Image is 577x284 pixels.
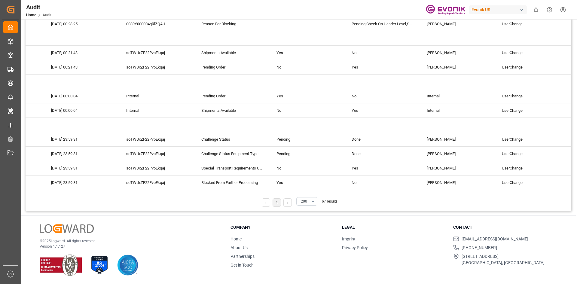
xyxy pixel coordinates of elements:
[495,46,570,60] div: UserChange
[194,176,269,190] div: Blocked From Further Processing
[301,199,307,204] span: 200
[194,103,269,118] div: Shipments Available
[40,255,82,276] img: ISO 9001 & ISO 14001 Certification
[273,198,281,207] li: 1
[420,89,495,103] div: Internal
[44,132,119,146] div: [DATE] 23:59:31
[420,103,495,118] div: Internal
[344,103,420,118] div: Yes
[230,237,242,241] a: Home
[230,245,248,250] a: About Us
[462,245,497,251] span: [PHONE_NUMBER]
[269,176,344,190] div: Yes
[194,161,269,175] div: Special Transport Requirements Checked by LLP
[230,263,254,267] a: Get in Touch
[495,161,570,175] div: UserChange
[469,4,529,15] button: Evonik US
[420,176,495,190] div: [PERSON_NAME]
[44,17,119,31] div: [DATE] 00:23:25
[342,245,368,250] a: Privacy Policy
[342,224,446,231] h3: Legal
[344,147,420,161] div: Done
[543,3,556,17] button: Help Center
[194,60,269,74] div: Pending Order
[495,103,570,118] div: UserChange
[420,132,495,146] div: [PERSON_NAME]
[119,89,194,103] div: Internal
[117,255,138,276] img: AICPA SOC
[420,46,495,60] div: [PERSON_NAME]
[426,5,465,15] img: Evonik-brand-mark-Deep-Purple-RGB.jpeg_1700498283.jpeg
[194,46,269,60] div: Shipments Available
[344,60,420,74] div: Yes
[44,176,119,190] div: [DATE] 23:59:31
[344,17,420,31] div: Pending Check On Header Level,Special Transport Requirements Unchecked
[495,60,570,74] div: UserChange
[344,89,420,103] div: No
[342,237,356,241] a: Imprint
[119,46,194,60] div: soTWUxZF22PvbEkqaj
[194,17,269,31] div: Reason For Blocking
[194,132,269,146] div: Challenge Status
[269,46,344,60] div: Yes
[194,89,269,103] div: Pending Order
[269,103,344,118] div: No
[40,238,215,244] p: © 2025 Logward. All rights reserved.
[44,161,119,175] div: [DATE] 23:59:31
[26,13,36,17] a: Home
[230,224,334,231] h3: Company
[119,103,194,118] div: Internal
[119,147,194,161] div: soTWUxZF22PvbEkqaj
[469,5,527,14] div: Evonik US
[269,147,344,161] div: Pending
[269,60,344,74] div: No
[269,161,344,175] div: No
[296,197,317,206] button: open menu
[344,161,420,175] div: Yes
[420,17,495,31] div: [PERSON_NAME]
[344,132,420,146] div: Done
[44,103,119,118] div: [DATE] 00:00:04
[344,176,420,190] div: No
[44,60,119,74] div: [DATE] 00:21:43
[44,46,119,60] div: [DATE] 00:21:43
[230,254,255,259] a: Partnerships
[44,147,119,161] div: [DATE] 23:59:31
[269,89,344,103] div: Yes
[495,89,570,103] div: UserChange
[462,236,528,242] span: [EMAIL_ADDRESS][DOMAIN_NAME]
[119,161,194,175] div: soTWUxZF22PvbEkqaj
[495,147,570,161] div: UserChange
[495,17,570,31] div: UserChange
[420,161,495,175] div: [PERSON_NAME]
[322,199,337,203] span: 67 results
[420,147,495,161] div: [PERSON_NAME]
[269,132,344,146] div: Pending
[40,224,94,233] img: Logward Logo
[420,60,495,74] div: [PERSON_NAME]
[529,3,543,17] button: show 0 new notifications
[453,224,557,231] h3: Contact
[119,60,194,74] div: soTWUxZF22PvbEkqaj
[119,176,194,190] div: soTWUxZF22PvbEkqaj
[344,46,420,60] div: No
[89,255,110,276] img: ISO 27001 Certification
[462,253,545,266] span: [STREET_ADDRESS], [GEOGRAPHIC_DATA], [GEOGRAPHIC_DATA]
[194,147,269,161] div: Challenge Status Equipment Type
[40,244,215,249] p: Version 1.1.127
[119,132,194,146] div: soTWUxZF22PvbEkqaj
[495,132,570,146] div: UserChange
[283,198,292,207] li: Next Page
[262,198,270,207] li: Previous Page
[276,201,278,205] a: 1
[44,89,119,103] div: [DATE] 00:00:04
[26,3,51,12] div: Audit
[119,17,194,31] div: 0039Y000004qRlZQAU
[495,176,570,190] div: UserChange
